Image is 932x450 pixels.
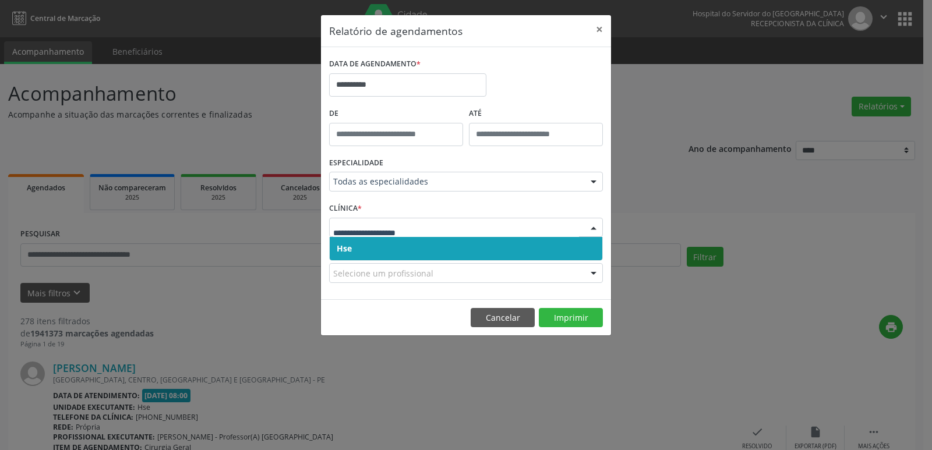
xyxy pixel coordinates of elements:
[539,308,603,328] button: Imprimir
[469,105,603,123] label: ATÉ
[337,243,352,254] span: Hse
[471,308,535,328] button: Cancelar
[329,105,463,123] label: De
[329,55,421,73] label: DATA DE AGENDAMENTO
[329,200,362,218] label: CLÍNICA
[329,23,463,38] h5: Relatório de agendamentos
[333,267,433,279] span: Selecione um profissional
[333,176,579,187] span: Todas as especialidades
[588,15,611,44] button: Close
[329,154,383,172] label: ESPECIALIDADE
